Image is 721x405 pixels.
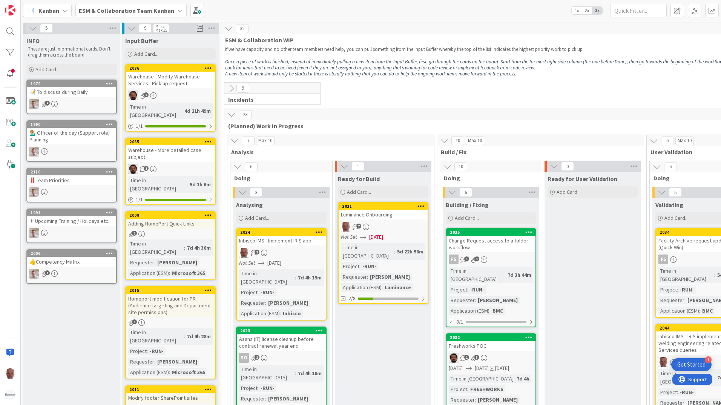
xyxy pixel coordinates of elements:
[475,296,476,304] span: :
[5,5,15,15] img: Visit kanbanzone.com
[658,255,668,264] div: FS
[280,309,281,318] span: :
[126,386,215,403] div: 2011Modify footer SharePoint sites
[449,255,459,264] div: FS
[27,216,116,226] div: ✈ Upcoming Training / Holidays etc.
[258,384,259,392] span: :
[339,203,428,219] div: 2021Luminance Onboarding
[338,175,380,183] span: Ready for Build
[126,212,215,219] div: 2009
[181,107,183,115] span: :
[239,269,295,286] div: Time in [GEOGRAPHIC_DATA]
[664,162,677,171] span: 6
[126,393,215,403] div: Modify footer SharePoint sites
[475,364,489,372] span: [DATE]
[183,107,213,115] div: 4d 21h 49m
[155,357,199,366] div: [PERSON_NAME]
[45,101,50,106] span: 4
[29,147,39,156] img: Rd
[450,230,535,235] div: 2035
[677,361,706,368] div: Get Started
[126,91,215,100] div: AC
[126,386,215,393] div: 2011
[341,243,394,260] div: Time in [GEOGRAPHIC_DATA]
[27,209,116,216] div: 1991
[31,122,116,127] div: 1990
[339,210,428,219] div: Luminance Onboarding
[31,251,116,256] div: 2006
[147,347,148,355] span: :
[27,128,116,144] div: 💁🏼‍♂️ Officer of the day (Support role) Planning
[446,236,535,252] div: Change Request access to a folder workflow
[449,353,459,363] img: AC
[240,230,326,235] div: 2024
[359,262,360,270] span: :
[459,188,472,197] span: 6
[126,72,215,88] div: Warehouse - Modify Warehouse Services - Pick-up request
[237,327,326,351] div: 2023Asana (IT) license cleanup before contract renewal year end
[237,248,326,258] div: HB
[360,262,378,270] div: -RUN-
[129,139,215,144] div: 2085
[40,24,53,33] span: 5
[154,258,155,267] span: :
[610,4,667,17] input: Quick Filter...
[444,174,532,182] span: Doing
[231,148,425,156] span: Analysis
[31,210,116,215] div: 1991
[236,24,249,33] span: 32
[155,28,167,32] div: Max 15
[35,66,60,73] span: Add Card...
[367,273,368,281] span: :
[27,121,116,128] div: 1990
[446,334,535,351] div: 2032Freshworks POC
[188,180,213,189] div: 5d 1h 6m
[255,250,259,255] span: 2
[342,204,428,209] div: 2021
[446,255,535,264] div: FS
[236,84,249,93] span: 9
[265,299,266,307] span: :
[341,273,367,281] div: Requester
[455,215,479,221] span: Add Card...
[446,229,535,236] div: 2035
[281,309,303,318] div: Inbisco
[228,96,311,103] span: Incidents
[27,187,116,197] div: Rd
[128,103,181,119] div: Time in [GEOGRAPHIC_DATA]
[38,6,59,15] span: Kanban
[27,147,116,156] div: Rd
[449,374,514,383] div: Time in [GEOGRAPHIC_DATA]
[234,174,323,182] span: Doing
[126,219,215,229] div: Adding HomePort Quick Links
[658,369,714,386] div: Time in [GEOGRAPHIC_DATA]
[126,121,215,131] div: 1/1
[225,71,516,77] em: A new item of work should only be started if there is literally nothing that you can do to help t...
[449,285,467,294] div: Project
[237,334,326,351] div: Asana (IT) license cleanup before contract renewal year end
[339,203,428,210] div: 2021
[296,369,324,377] div: 7d 4h 16m
[125,37,158,44] span: Input Buffer
[225,64,535,71] em: Look for items that need to be fixed (even if they are not assigned to you), anything that’s wait...
[236,201,263,209] span: Analysing
[126,212,215,229] div: 2009Adding HomePort Quick Links
[446,353,535,363] div: AC
[29,99,39,109] img: Rd
[237,236,326,245] div: Inbisco IMS - Implement IRIS app
[296,273,324,282] div: 7d 4h 15m
[341,283,382,291] div: Application (ESM)
[369,233,383,241] span: [DATE]
[582,7,592,14] span: 2x
[29,269,39,279] img: Rd
[351,162,364,171] span: 1
[240,328,326,333] div: 2023
[239,299,265,307] div: Requester
[557,189,581,195] span: Add Card...
[664,215,689,221] span: Add Card...
[368,273,412,281] div: [PERSON_NAME]
[474,355,479,360] span: 3
[451,136,464,145] span: 10
[27,269,116,279] div: Rd
[128,176,187,193] div: Time in [GEOGRAPHIC_DATA]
